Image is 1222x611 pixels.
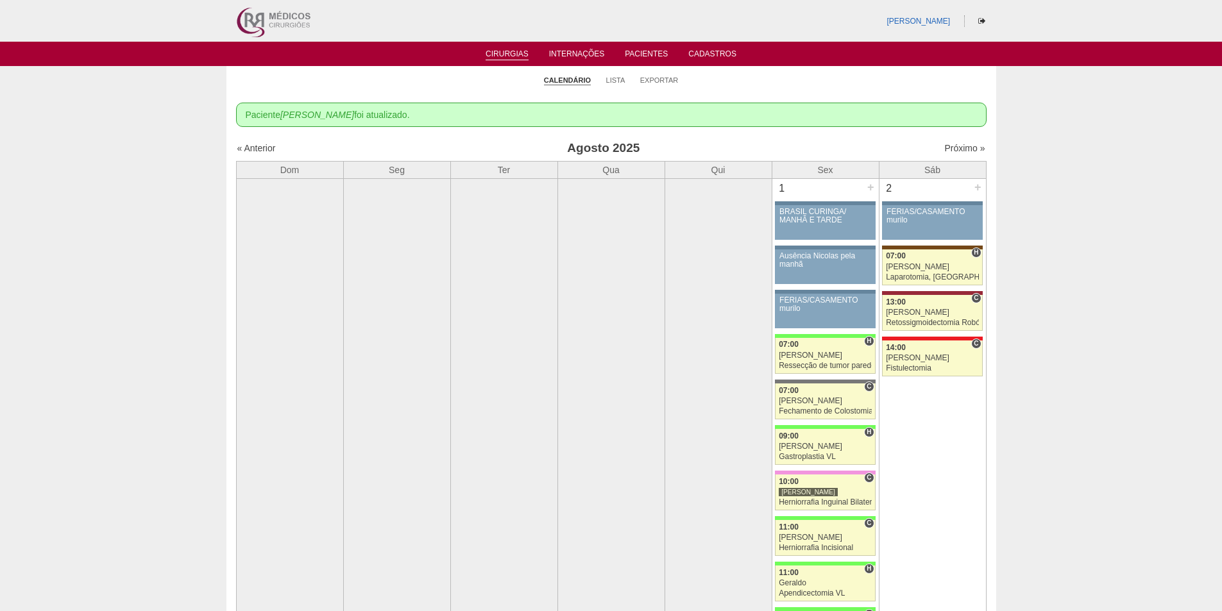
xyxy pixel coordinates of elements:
[450,161,557,178] th: Ter
[971,247,981,258] span: Hospital
[416,139,790,158] h3: Agosto 2025
[237,143,276,153] a: « Anterior
[280,110,354,120] em: [PERSON_NAME]
[864,473,874,483] span: Consultório
[879,161,986,178] th: Sáb
[779,579,872,587] div: Geraldo
[882,337,982,340] div: Key: Assunção
[665,161,772,178] th: Qui
[775,607,875,611] div: Key: Brasil
[972,179,983,196] div: +
[775,205,875,240] a: BRASIL CURINGA/ MANHÃ E TARDE
[886,343,906,352] span: 14:00
[864,381,874,392] span: Consultório
[544,76,591,85] a: Calendário
[779,568,799,577] span: 11:00
[486,49,529,60] a: Cirurgias
[775,565,875,601] a: H 11:00 Geraldo Apendicectomia VL
[779,533,872,542] div: [PERSON_NAME]
[886,273,979,281] div: Laparotomia, [GEOGRAPHIC_DATA], Drenagem, Bridas
[886,319,979,327] div: Retossigmoidectomia Robótica
[775,425,875,429] div: Key: Brasil
[882,249,982,285] a: H 07:00 [PERSON_NAME] Laparotomia, [GEOGRAPHIC_DATA], Drenagem, Bridas
[886,354,979,362] div: [PERSON_NAME]
[882,291,982,295] div: Key: Sírio Libanês
[779,498,872,506] div: Herniorrafia Inguinal Bilateral
[779,351,872,360] div: [PERSON_NAME]
[775,201,875,205] div: Key: Aviso
[886,308,979,317] div: [PERSON_NAME]
[882,205,982,240] a: FÉRIAS/CASAMENTO murilo
[882,201,982,205] div: Key: Aviso
[775,290,875,294] div: Key: Aviso
[779,487,838,497] div: [PERSON_NAME]
[772,161,879,178] th: Sex
[779,589,872,598] div: Apendicectomia VL
[775,334,875,338] div: Key: Brasil
[775,562,875,565] div: Key: Brasil
[779,431,799,440] span: 09:00
[775,246,875,249] div: Key: Aviso
[882,246,982,249] div: Key: Santa Joana
[886,251,906,260] span: 07:00
[606,76,625,85] a: Lista
[625,49,668,62] a: Pacientes
[886,263,979,271] div: [PERSON_NAME]
[865,179,876,196] div: +
[775,249,875,284] a: Ausência Nicolas pela manhã
[779,340,799,349] span: 07:00
[887,208,978,224] div: FÉRIAS/CASAMENTO murilo
[864,518,874,528] span: Consultório
[886,364,979,372] div: Fistulectomia
[971,293,981,303] span: Consultório
[775,474,875,510] a: C 10:00 [PERSON_NAME] Herniorrafia Inguinal Bilateral
[779,523,799,531] span: 11:00
[549,49,605,62] a: Internações
[779,407,872,415] div: Fechamento de Colostomia ou Enterostomia
[775,294,875,328] a: FÉRIAS/CASAMENTO murilo
[879,179,899,198] div: 2
[882,295,982,331] a: C 13:00 [PERSON_NAME] Retossigmoidectomia Robótica
[978,17,985,25] i: Sair
[779,386,799,395] span: 07:00
[779,208,871,224] div: BRASIL CURINGA/ MANHÃ E TARDE
[775,471,875,474] div: Key: Albert Einstein
[343,161,450,178] th: Seg
[971,339,981,349] span: Consultório
[236,161,343,178] th: Dom
[557,161,665,178] th: Qua
[882,340,982,376] a: C 14:00 [PERSON_NAME] Fistulectomia
[779,442,872,451] div: [PERSON_NAME]
[944,143,985,153] a: Próximo »
[779,252,871,269] div: Ausência Nicolas pela manhã
[864,336,874,346] span: Hospital
[864,427,874,437] span: Hospital
[688,49,736,62] a: Cadastros
[775,338,875,374] a: H 07:00 [PERSON_NAME] Ressecção de tumor parede abdominal pélvica
[886,297,906,306] span: 13:00
[779,362,872,370] div: Ressecção de tumor parede abdominal pélvica
[887,17,950,26] a: [PERSON_NAME]
[779,296,871,313] div: FÉRIAS/CASAMENTO murilo
[779,477,799,486] span: 10:00
[775,520,875,556] a: C 11:00 [PERSON_NAME] Herniorrafia Incisional
[775,429,875,465] a: H 09:00 [PERSON_NAME] Gastroplastia VL
[779,397,872,405] div: [PERSON_NAME]
[236,103,987,127] div: Paciente foi atualizado.
[775,516,875,520] div: Key: Brasil
[779,453,872,461] div: Gastroplastia VL
[640,76,679,85] a: Exportar
[772,179,792,198] div: 1
[779,544,872,552] div: Herniorrafia Incisional
[775,383,875,419] a: C 07:00 [PERSON_NAME] Fechamento de Colostomia ou Enterostomia
[864,564,874,574] span: Hospital
[775,380,875,383] div: Key: Santa Catarina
